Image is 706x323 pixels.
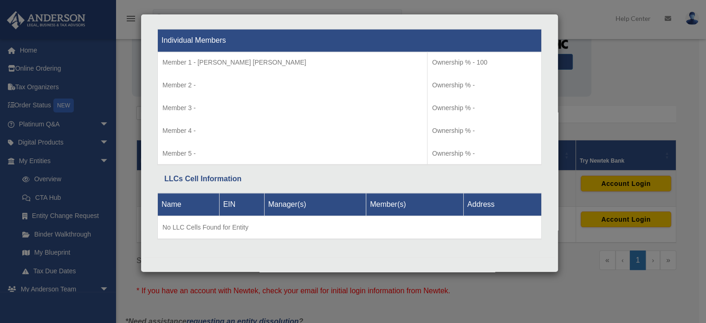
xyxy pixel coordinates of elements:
[432,57,537,68] p: Ownership % - 100
[162,79,422,91] p: Member 2 -
[432,102,537,114] p: Ownership % -
[162,102,422,114] p: Member 3 -
[366,193,464,216] th: Member(s)
[162,148,422,159] p: Member 5 -
[162,57,422,68] p: Member 1 - [PERSON_NAME] [PERSON_NAME]
[463,193,541,216] th: Address
[432,148,537,159] p: Ownership % -
[219,193,264,216] th: EIN
[264,193,366,216] th: Manager(s)
[158,29,542,52] th: Individual Members
[162,125,422,137] p: Member 4 -
[164,172,535,185] div: LLCs Cell Information
[432,79,537,91] p: Ownership % -
[158,216,542,239] td: No LLC Cells Found for Entity
[432,125,537,137] p: Ownership % -
[158,193,220,216] th: Name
